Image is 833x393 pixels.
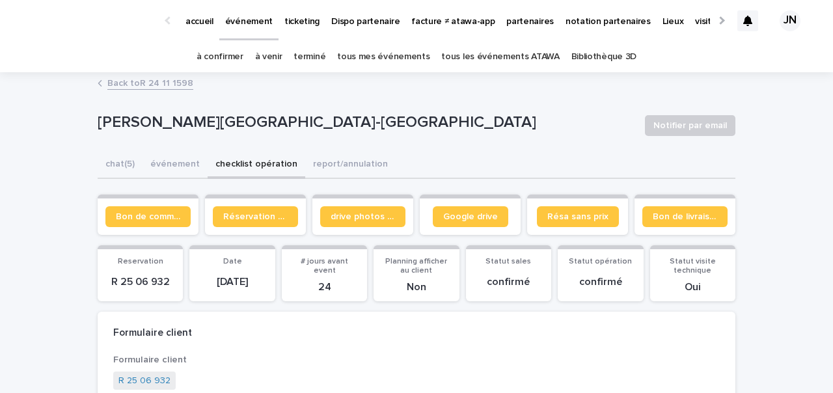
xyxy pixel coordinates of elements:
a: tous les événements ATAWA [441,42,559,72]
p: [DATE] [197,276,267,288]
a: Résa sans prix [537,206,619,227]
p: confirmé [474,276,543,288]
span: Notifier par email [653,119,727,132]
p: Oui [658,281,728,293]
button: report/annulation [305,152,396,179]
a: à confirmer [197,42,243,72]
p: [PERSON_NAME][GEOGRAPHIC_DATA]-[GEOGRAPHIC_DATA] [98,113,635,132]
a: Bon de commande [105,206,191,227]
button: chat (5) [98,152,143,179]
span: Statut opération [569,258,632,265]
p: R 25 06 932 [105,276,175,288]
span: Planning afficher au client [385,258,447,275]
a: R 25 06 932 [118,374,171,388]
a: Bon de livraison [642,206,728,227]
span: Réservation client [223,212,288,221]
span: Reservation [118,258,163,265]
a: tous mes événements [337,42,430,72]
a: terminé [294,42,325,72]
a: Google drive [433,206,508,227]
button: événement [143,152,208,179]
button: checklist opération [208,152,305,179]
span: Résa sans prix [547,212,608,221]
span: # jours avant event [301,258,348,275]
p: confirmé [566,276,635,288]
a: Bibliothèque 3D [571,42,636,72]
p: Non [381,281,451,293]
span: Statut sales [485,258,531,265]
h2: Formulaire client [113,327,192,339]
span: Bon de commande [116,212,180,221]
a: à venir [255,42,282,72]
div: JN [780,10,800,31]
span: Statut visite technique [670,258,716,275]
span: drive photos coordinateur [331,212,395,221]
span: Date [223,258,242,265]
span: Google drive [443,212,498,221]
a: Réservation client [213,206,298,227]
p: 24 [290,281,359,293]
a: drive photos coordinateur [320,206,405,227]
span: Bon de livraison [653,212,717,221]
img: Ls34BcGeRexTGTNfXpUC [26,8,152,34]
span: Formulaire client [113,355,187,364]
a: Back toR 24 11 1598 [107,75,193,90]
button: Notifier par email [645,115,735,136]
